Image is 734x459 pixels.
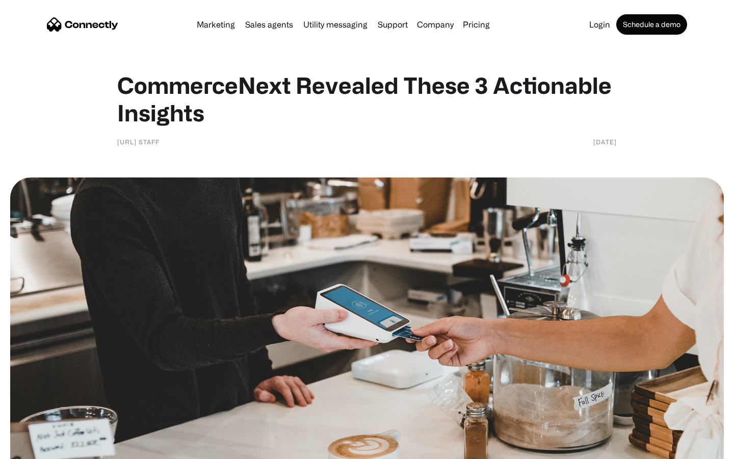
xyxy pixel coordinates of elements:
[593,137,617,147] div: [DATE]
[20,441,61,455] ul: Language list
[193,20,239,29] a: Marketing
[585,20,614,29] a: Login
[117,137,160,147] div: [URL] Staff
[299,20,372,29] a: Utility messaging
[117,71,617,126] h1: CommerceNext Revealed These 3 Actionable Insights
[459,20,494,29] a: Pricing
[10,441,61,455] aside: Language selected: English
[241,20,297,29] a: Sales agents
[417,17,454,32] div: Company
[616,14,687,35] a: Schedule a demo
[374,20,412,29] a: Support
